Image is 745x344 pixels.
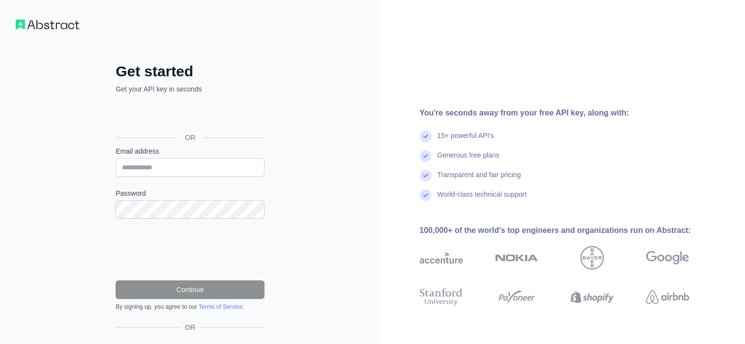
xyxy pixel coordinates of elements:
img: bayer [580,246,604,270]
div: Transparent and fair pricing [437,170,521,189]
iframe: Sign in with Google Button [111,105,267,126]
img: airbnb [646,286,689,308]
label: Password [116,188,264,198]
p: Get your API key in seconds [116,84,264,94]
img: google [646,246,689,270]
img: shopify [571,286,614,308]
img: stanford university [420,286,463,308]
span: OR [181,322,199,332]
img: payoneer [495,286,538,308]
img: Workflow [16,20,79,29]
img: accenture [420,246,463,270]
div: 15+ powerful API's [437,131,494,150]
div: World-class technical support [437,189,527,209]
h2: Get started [116,63,264,80]
img: check mark [420,170,432,182]
a: Terms of Service [198,303,242,310]
img: check mark [420,150,432,162]
img: check mark [420,189,432,201]
div: You're seconds away from your free API key, along with: [420,107,721,119]
iframe: reCAPTCHA [116,230,264,269]
div: 100,000+ of the world's top engineers and organizations run on Abstract: [420,225,721,236]
img: check mark [420,131,432,142]
img: nokia [495,246,538,270]
span: OR [177,133,203,142]
div: By signing up, you agree to our . [116,303,264,311]
button: Continue [116,280,264,299]
div: Generous free plans [437,150,500,170]
label: Email address [116,146,264,156]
